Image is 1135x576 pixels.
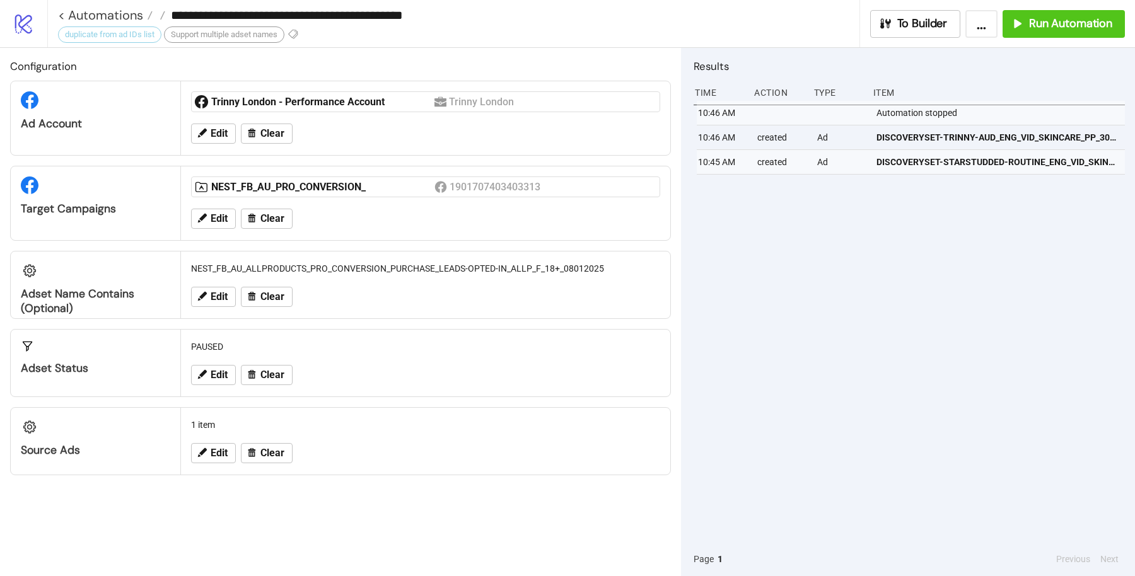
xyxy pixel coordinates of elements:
[260,291,284,302] span: Clear
[694,58,1125,74] h2: Results
[876,155,1119,169] span: DISCOVERYSET-STARSTUDDED-ROUTINE_ENG_VID_SKINCARE_PP_25032025_CC_None_None_TL_
[260,213,284,224] span: Clear
[191,443,236,463] button: Edit
[756,150,806,174] div: created
[876,130,1119,144] span: DISCOVERYSET-TRINNY-AUD_ENG_VID_SKINCARE_PP_30012025_CC_SC7_USP9_TL_
[21,202,170,216] div: Target Campaigns
[241,287,293,307] button: Clear
[449,94,516,110] div: Trinny London
[697,101,747,125] div: 10:46 AM
[714,552,726,566] button: 1
[260,128,284,139] span: Clear
[211,128,228,139] span: Edit
[816,150,866,174] div: Ad
[753,81,803,105] div: Action
[697,150,747,174] div: 10:45 AM
[21,443,170,458] div: Source Ads
[191,124,236,144] button: Edit
[241,443,293,463] button: Clear
[450,179,542,195] div: 1901707403403313
[164,26,284,43] div: Support multiple adset names
[211,291,228,302] span: Edit
[10,58,671,74] h2: Configuration
[694,81,744,105] div: Time
[191,287,236,307] button: Edit
[211,447,228,459] span: Edit
[191,365,236,385] button: Edit
[186,335,665,359] div: PAUSED
[211,369,228,381] span: Edit
[875,101,1128,125] div: Automation stopped
[1052,552,1094,566] button: Previous
[697,125,747,149] div: 10:46 AM
[897,16,948,31] span: To Builder
[211,95,434,109] div: Trinny London - Performance Account
[21,361,170,376] div: Adset Status
[876,125,1119,149] a: DISCOVERYSET-TRINNY-AUD_ENG_VID_SKINCARE_PP_30012025_CC_SC7_USP9_TL_
[191,209,236,229] button: Edit
[241,365,293,385] button: Clear
[186,413,665,437] div: 1 item
[965,10,998,38] button: ...
[813,81,863,105] div: Type
[1097,552,1122,566] button: Next
[58,9,153,21] a: < Automations
[58,26,161,43] div: duplicate from ad IDs list
[241,209,293,229] button: Clear
[1029,16,1112,31] span: Run Automation
[186,256,665,280] div: NEST_FB_AU_ALLPRODUCTS_PRO_CONVERSION_PURCHASE_LEADS-OPTED-IN_ALLP_F_18+_08012025
[694,552,714,566] span: Page
[241,124,293,144] button: Clear
[21,117,170,131] div: Ad Account
[260,369,284,381] span: Clear
[211,213,228,224] span: Edit
[260,447,284,459] span: Clear
[872,81,1125,105] div: Item
[870,10,961,38] button: To Builder
[21,287,170,316] div: Adset Name contains (optional)
[876,150,1119,174] a: DISCOVERYSET-STARSTUDDED-ROUTINE_ENG_VID_SKINCARE_PP_25032025_CC_None_None_TL_
[1003,10,1125,38] button: Run Automation
[211,180,434,194] div: NEST_FB_AU_PRO_CONVERSION_
[816,125,866,149] div: Ad
[756,125,806,149] div: created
